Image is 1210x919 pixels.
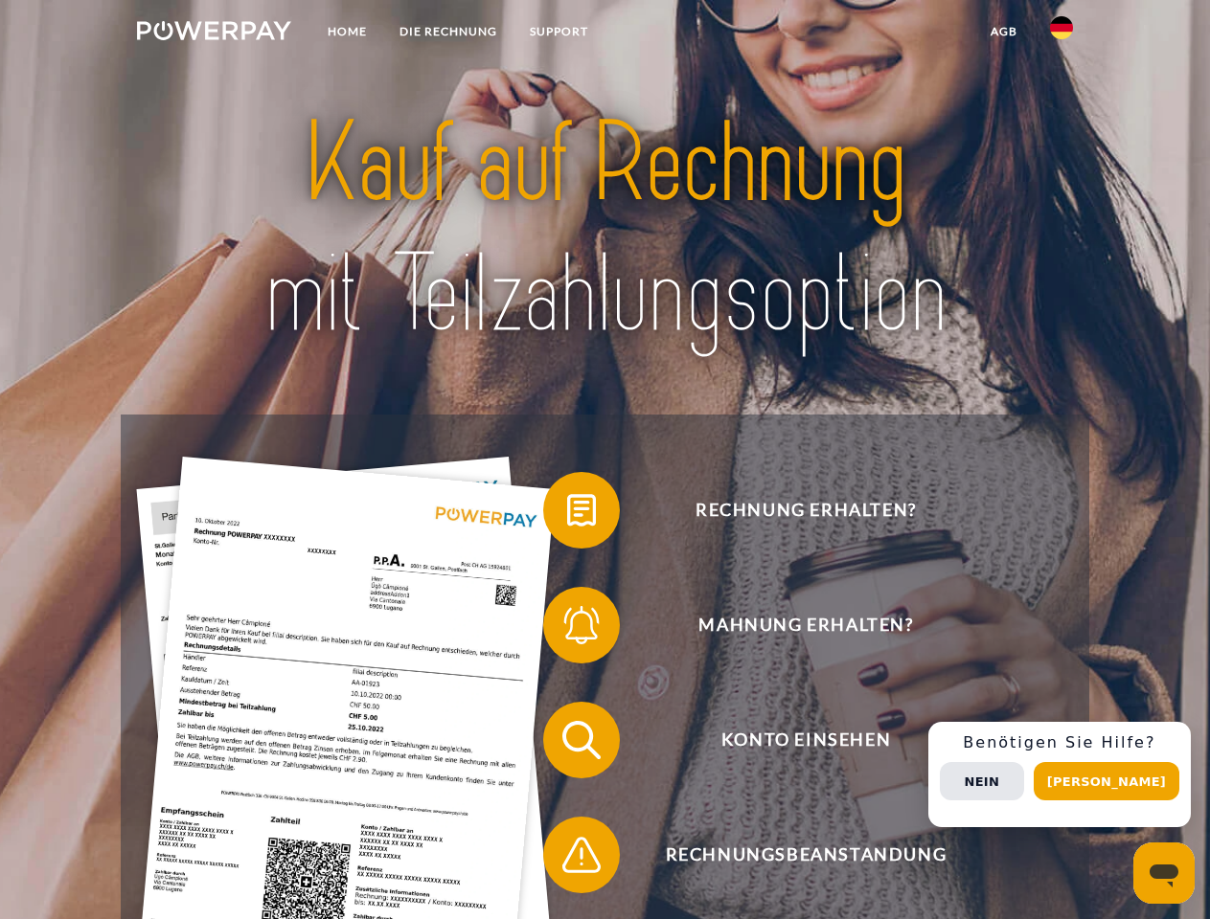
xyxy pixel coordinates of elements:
button: [PERSON_NAME] [1034,762,1179,800]
img: logo-powerpay-white.svg [137,21,291,40]
img: de [1050,16,1073,39]
img: qb_search.svg [558,716,605,764]
img: qb_warning.svg [558,831,605,879]
a: DIE RECHNUNG [383,14,514,49]
img: qb_bill.svg [558,486,605,534]
a: agb [974,14,1034,49]
span: Mahnung erhalten? [571,587,1040,663]
span: Rechnung erhalten? [571,472,1040,549]
button: Mahnung erhalten? [543,587,1041,663]
span: Konto einsehen [571,702,1040,778]
h3: Benötigen Sie Hilfe? [940,733,1179,752]
button: Rechnungsbeanstandung [543,817,1041,893]
a: Home [311,14,383,49]
button: Konto einsehen [543,702,1041,778]
a: SUPPORT [514,14,605,49]
span: Rechnungsbeanstandung [571,817,1040,893]
button: Nein [940,762,1024,800]
img: title-powerpay_de.svg [183,92,1027,367]
button: Rechnung erhalten? [543,472,1041,549]
iframe: Schaltfläche zum Öffnen des Messaging-Fensters [1133,842,1195,904]
img: qb_bell.svg [558,601,605,649]
div: Schnellhilfe [928,722,1191,827]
